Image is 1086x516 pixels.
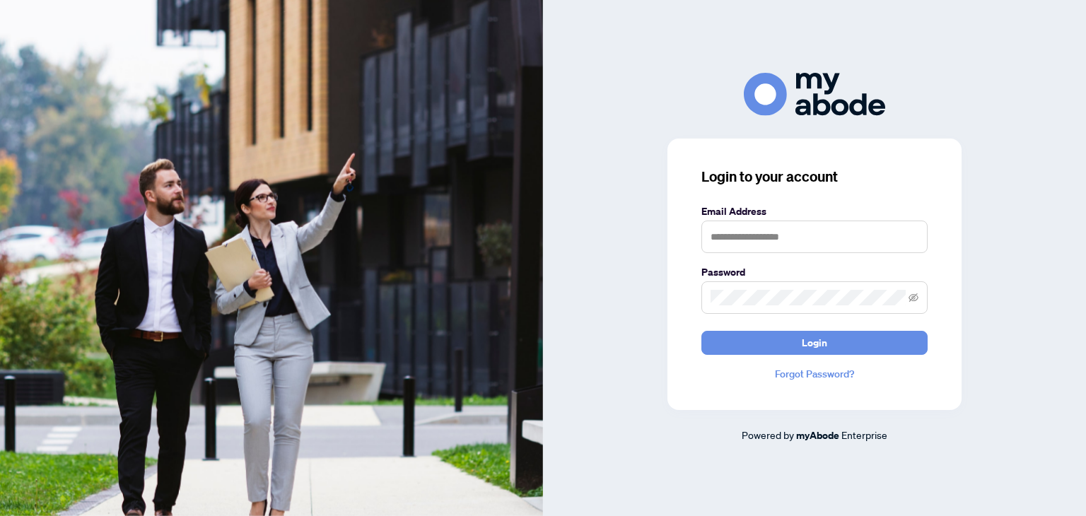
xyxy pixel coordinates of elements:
a: Forgot Password? [701,366,928,382]
a: myAbode [796,428,839,443]
h3: Login to your account [701,167,928,187]
img: ma-logo [744,73,885,116]
span: Login [802,332,827,354]
label: Email Address [701,204,928,219]
span: Powered by [742,428,794,441]
label: Password [701,264,928,280]
span: Enterprise [841,428,887,441]
button: Login [701,331,928,355]
span: eye-invisible [909,293,918,303]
